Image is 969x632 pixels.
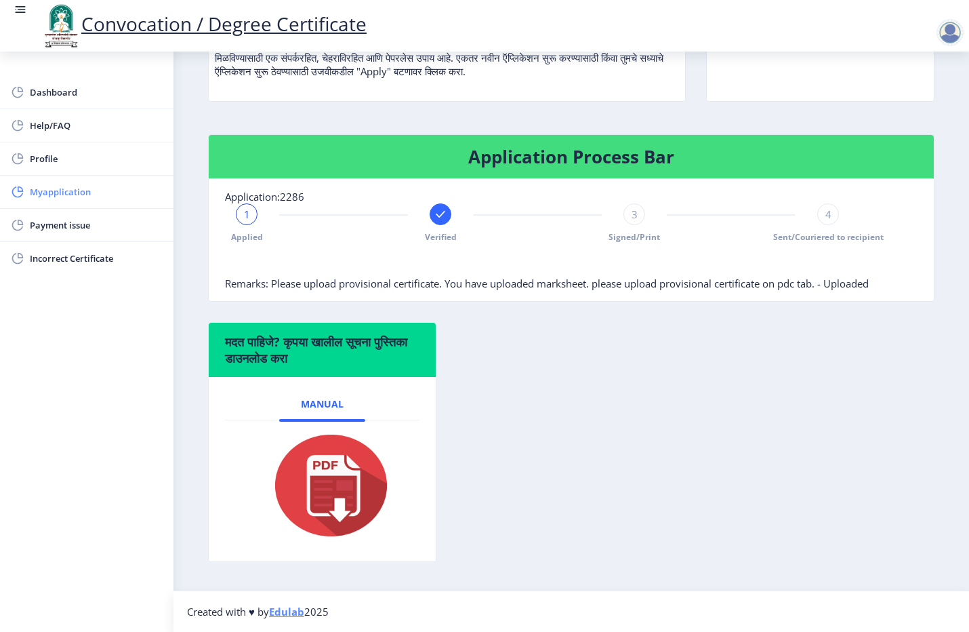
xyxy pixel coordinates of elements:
[41,3,81,49] img: logo
[30,217,163,233] span: Payment issue
[773,231,884,243] span: Sent/Couriered to recipient
[30,151,163,167] span: Profile
[30,84,163,100] span: Dashboard
[425,231,457,243] span: Verified
[225,277,869,290] span: Remarks: Please upload provisional certificate. You have uploaded marksheet. please upload provis...
[244,208,250,221] span: 1
[279,388,365,420] a: Manual
[231,231,263,243] span: Applied
[609,231,660,243] span: Signed/Print
[187,605,329,618] span: Created with ♥ by 2025
[225,334,419,366] h6: मदत पाहिजे? कृपया खालील सूचना पुस्तिका डाउनलोड करा
[255,431,390,540] img: pdf.png
[225,146,918,167] h4: Application Process Bar
[269,605,304,618] a: Edulab
[825,208,831,221] span: 4
[632,208,638,221] span: 3
[30,117,163,134] span: Help/FAQ
[30,250,163,266] span: Incorrect Certificate
[301,399,344,410] span: Manual
[41,11,367,37] a: Convocation / Degree Certificate
[225,190,304,203] span: Application:2286
[30,184,163,200] span: Myapplication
